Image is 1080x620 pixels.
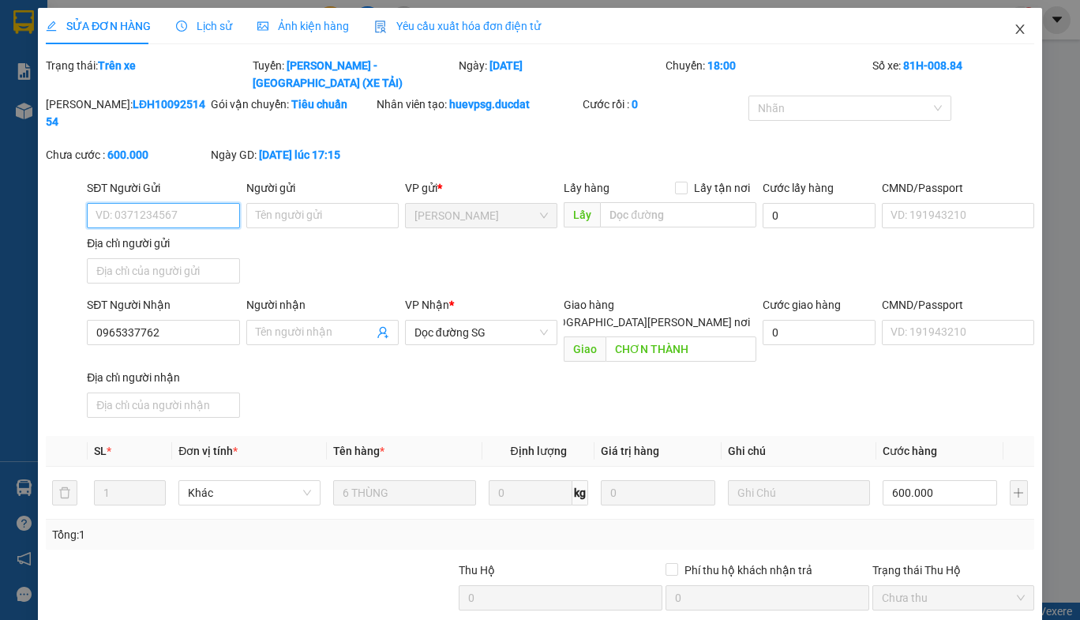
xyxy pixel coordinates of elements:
[87,179,239,197] div: SĐT Người Gửi
[46,20,151,32] span: SỬA ĐƠN HÀNG
[246,296,399,314] div: Người nhận
[564,202,600,227] span: Lấy
[377,326,389,339] span: user-add
[374,20,541,32] span: Yêu cầu xuất hóa đơn điện tử
[583,96,744,113] div: Cước rồi :
[688,179,756,197] span: Lấy tận nơi
[176,21,187,32] span: clock-circle
[377,96,580,113] div: Nhân viên tạo:
[564,182,609,194] span: Lấy hàng
[414,204,548,227] span: Lê Đại Hành
[678,562,819,579] span: Phí thu hộ khách nhận trả
[763,320,876,345] input: Cước giao hàng
[707,59,736,72] b: 18:00
[1014,23,1026,36] span: close
[763,203,876,228] input: Cước lấy hàng
[1010,480,1028,505] button: plus
[763,182,834,194] label: Cước lấy hàng
[44,57,251,92] div: Trạng thái:
[87,393,239,418] input: Địa chỉ của người nhận
[871,57,1036,92] div: Số xe:
[46,146,208,163] div: Chưa cước :
[94,445,107,457] span: SL
[664,57,871,92] div: Chuyến:
[601,445,659,457] span: Giá trị hàng
[253,59,403,89] b: [PERSON_NAME] - [GEOGRAPHIC_DATA] (XE TẢI)
[882,296,1034,314] div: CMND/Passport
[98,59,136,72] b: Trên xe
[46,96,208,130] div: [PERSON_NAME]:
[534,314,756,331] span: [GEOGRAPHIC_DATA][PERSON_NAME] nơi
[52,480,77,505] button: delete
[510,445,566,457] span: Định lượng
[87,369,239,386] div: Địa chỉ người nhận
[883,445,937,457] span: Cước hàng
[178,445,238,457] span: Đơn vị tính
[998,8,1042,52] button: Close
[246,179,399,197] div: Người gửi
[872,562,1034,579] div: Trạng thái Thu Hộ
[291,98,347,111] b: Tiêu chuẩn
[211,146,373,163] div: Ngày GD:
[632,98,638,111] b: 0
[87,235,239,252] div: Địa chỉ người gửi
[564,299,614,311] span: Giao hàng
[46,21,57,32] span: edit
[333,480,475,505] input: VD: Bàn, Ghế
[107,148,148,161] b: 600.000
[176,20,232,32] span: Lịch sử
[211,96,373,113] div: Gói vận chuyển:
[882,586,1025,610] span: Chưa thu
[903,59,962,72] b: 81H-008.84
[257,20,349,32] span: Ảnh kiện hàng
[405,179,557,197] div: VP gửi
[251,57,458,92] div: Tuyến:
[414,321,548,344] span: Dọc đường SG
[449,98,530,111] b: huevpsg.ducdat
[722,436,876,467] th: Ghi chú
[728,480,870,505] input: Ghi Chú
[457,57,664,92] div: Ngày:
[606,336,756,362] input: Dọc đường
[405,299,449,311] span: VP Nhận
[87,258,239,284] input: Địa chỉ của người gửi
[763,299,841,311] label: Cước giao hàng
[333,445,384,457] span: Tên hàng
[564,336,606,362] span: Giao
[601,480,715,505] input: 0
[188,481,311,505] span: Khác
[572,480,588,505] span: kg
[600,202,756,227] input: Dọc đường
[882,179,1034,197] div: CMND/Passport
[257,21,268,32] span: picture
[52,526,418,543] div: Tổng: 1
[374,21,387,33] img: icon
[459,564,495,577] span: Thu Hộ
[259,148,340,161] b: [DATE] lúc 17:15
[489,59,523,72] b: [DATE]
[87,296,239,314] div: SĐT Người Nhận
